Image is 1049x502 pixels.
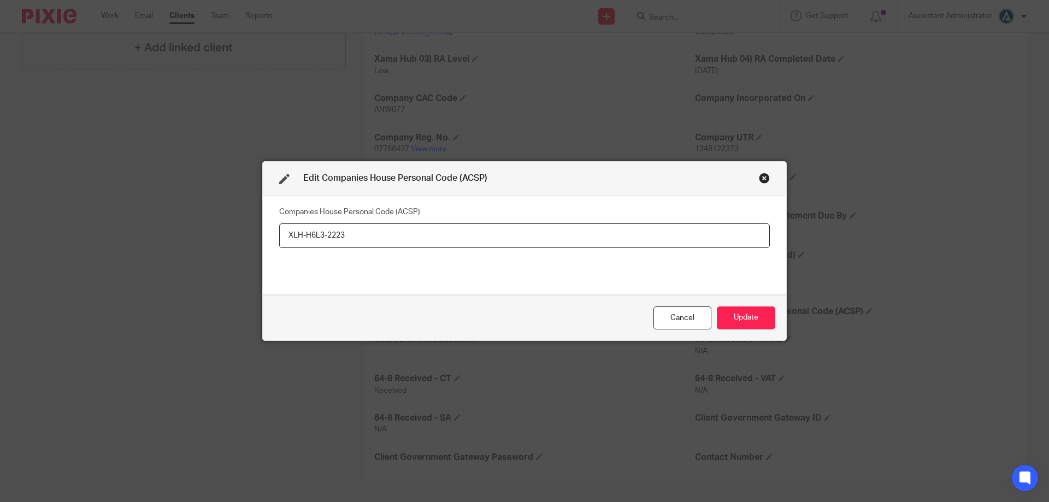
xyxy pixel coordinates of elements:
input: Companies House Personal Code (ACSP) [279,223,770,248]
span: Edit Companies House Personal Code (ACSP) [303,174,487,182]
label: Companies House Personal Code (ACSP) [279,206,420,217]
div: Close this dialog window [759,173,770,184]
div: Close this dialog window [653,306,711,330]
button: Update [717,306,775,330]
